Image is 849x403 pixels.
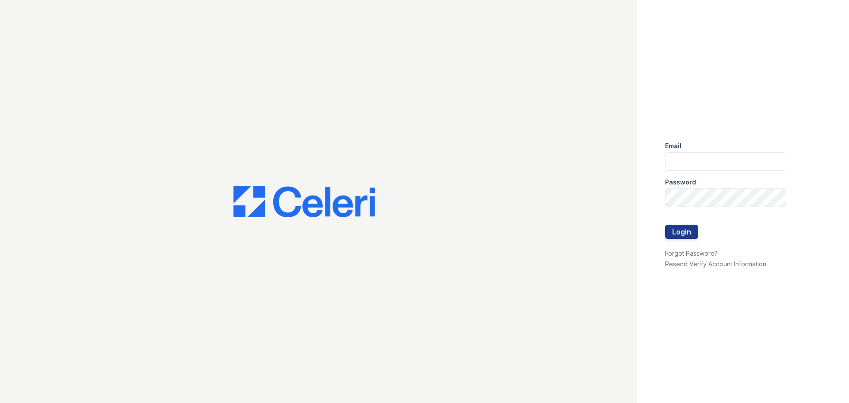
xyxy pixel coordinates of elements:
[665,249,718,257] a: Forgot Password?
[665,178,696,187] label: Password
[665,142,681,150] label: Email
[233,186,375,218] img: CE_Logo_Blue-a8612792a0a2168367f1c8372b55b34899dd931a85d93a1a3d3e32e68fde9ad4.png
[665,225,698,239] button: Login
[665,260,766,268] a: Resend Verify Account Information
